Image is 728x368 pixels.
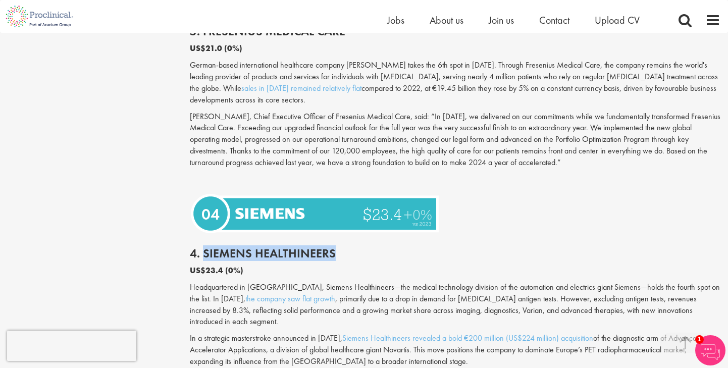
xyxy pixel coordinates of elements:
[241,83,361,93] a: sales in [DATE] remained relatively flat
[342,333,593,343] a: Siemens Healthineers revealed a bold €200 million (US$224 million) acquisition
[539,14,569,27] a: Contact
[190,265,243,276] b: US$23.4 (0%)
[7,331,136,361] iframe: reCAPTCHA
[695,335,704,344] span: 1
[489,14,514,27] a: Join us
[190,282,721,328] p: Headquartered in [GEOGRAPHIC_DATA], Siemens Healthineers—the medical technology division of the a...
[595,14,640,27] a: Upload CV
[387,14,404,27] a: Jobs
[695,335,725,365] img: Chatbot
[190,43,242,54] b: US$21.0 (0%)
[190,247,721,260] h2: 4. Siemens Healthineers
[190,25,721,38] h2: 5. Fresenius Medical Care
[190,333,721,367] p: In a strategic masterstroke announced in [DATE], of the diagnostic arm of Advanced Accelerator Ap...
[190,60,721,106] p: German-based international healthcare company [PERSON_NAME] takes the 6th spot in [DATE]. Through...
[245,293,335,304] a: the company saw flat growth
[190,111,721,169] p: [PERSON_NAME], Chief Executive Officer of Fresenius Medical Care, said: “In [DATE], we delivered ...
[430,14,463,27] a: About us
